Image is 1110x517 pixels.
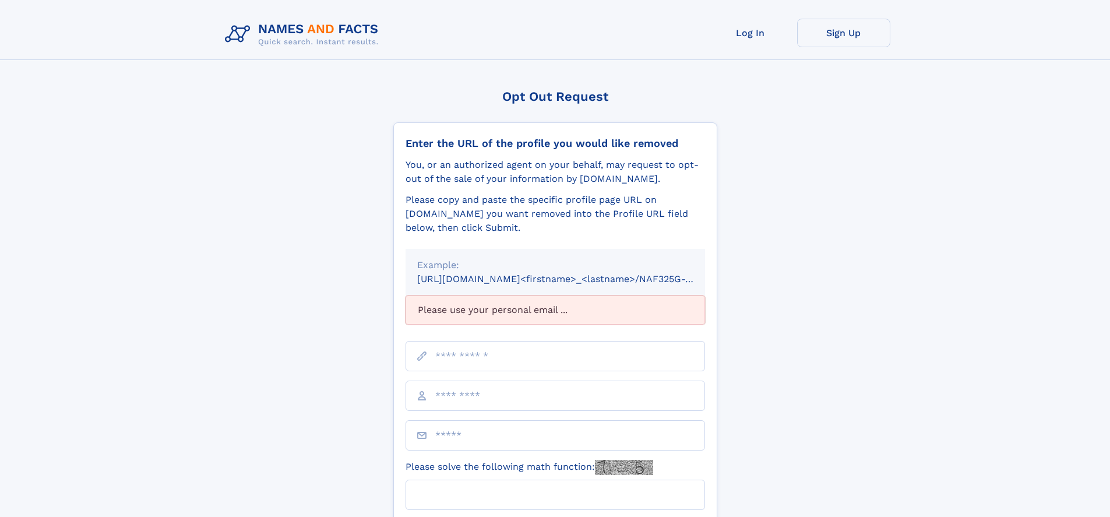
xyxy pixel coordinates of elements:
div: You, or an authorized agent on your behalf, may request to opt-out of the sale of your informatio... [406,158,705,186]
a: Log In [704,19,797,47]
div: Enter the URL of the profile you would like removed [406,137,705,150]
div: Please use your personal email ... [406,296,705,325]
div: Opt Out Request [393,89,717,104]
img: Logo Names and Facts [220,19,388,50]
label: Please solve the following math function: [406,460,653,475]
a: Sign Up [797,19,890,47]
div: Please copy and paste the specific profile page URL on [DOMAIN_NAME] you want removed into the Pr... [406,193,705,235]
small: [URL][DOMAIN_NAME]<firstname>_<lastname>/NAF325G-xxxxxxxx [417,273,727,284]
div: Example: [417,258,693,272]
